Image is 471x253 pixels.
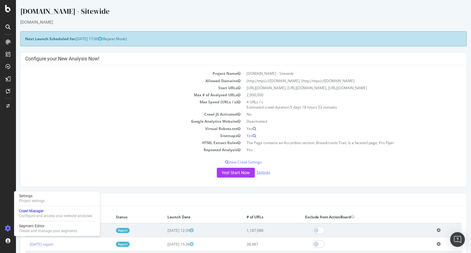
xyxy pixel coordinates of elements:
[9,139,228,146] td: HTML Extract Rules
[241,170,255,175] a: Settings
[17,193,98,204] a: SettingsProject settings
[9,77,228,84] td: Allowed Domains
[228,139,446,146] td: The Page contains an Accordion section, Breadcrumb Trail, Is a faceted page, Pro Flyer
[19,228,77,233] div: Create and manage your segments
[228,70,446,77] td: [DOMAIN_NAME] - Sitewide
[60,36,86,41] span: [DATE] 17:00
[9,98,228,111] td: Max Speed (URLs / s)
[14,228,43,233] a: [DATE] #2 report
[226,223,285,237] td: 1,187,988
[100,242,114,247] a: Report
[9,56,446,62] h4: Configure your New Analysis Now!
[285,211,416,223] th: Exclude from ActionBoard
[19,224,77,228] div: Segment Editor
[9,111,228,118] td: Crawl JS Activated
[228,146,446,153] td: Yes
[274,105,321,110] span: 5 days 18 hours 53 minutes
[9,36,60,41] strong: Next Launch Scheduled for:
[228,125,446,132] td: Yes
[9,211,95,223] th: Analysis
[228,118,446,125] td: Deactivated
[19,194,45,198] div: Settings
[17,223,98,234] a: Segment EditorCreate and manage your segments
[228,132,446,139] td: Yes
[147,211,226,223] th: Launch Date
[19,209,92,213] div: Crawl Manager
[228,98,446,111] td: 4 URLs / s Estimated crawl duration:
[9,91,228,98] td: Max # of Analysed URLs
[201,168,239,178] button: Yes! Start Now
[9,132,228,139] td: Sitemaps
[4,6,451,19] div: [DOMAIN_NAME] - Sitewide
[228,111,446,118] td: No
[151,242,178,247] span: [DATE] 15:36
[9,159,446,165] p: View Crawl Settings
[9,70,228,77] td: Project Name
[226,237,285,251] td: 38,987
[228,77,446,84] td: (http|https)://[DOMAIN_NAME], (http|https)://[DOMAIN_NAME]
[19,198,45,203] div: Project settings
[4,19,451,25] div: [DOMAIN_NAME]
[9,197,446,203] h4: Last 5 Crawls
[9,118,228,125] td: Google Analytics Website
[14,242,37,247] a: [DATE] report
[19,213,92,218] div: Configure and access your website analyses
[4,31,451,46] div: (Repeat Mode)
[9,146,228,153] td: Repeated Analysis
[17,208,98,219] a: Crawl ManagerConfigure and access your website analyses
[9,84,228,91] td: Start URLs
[228,91,446,98] td: 2,000,000
[450,232,465,247] div: Open Intercom Messenger
[228,84,446,91] td: [URL][DOMAIN_NAME], [URL][DOMAIN_NAME], [URL][DOMAIN_NAME]
[9,125,228,132] td: Virtual Robots.txt
[226,211,285,223] th: # of URLs
[151,228,178,233] span: [DATE] 12:39
[100,228,114,233] a: Report
[95,211,147,223] th: Status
